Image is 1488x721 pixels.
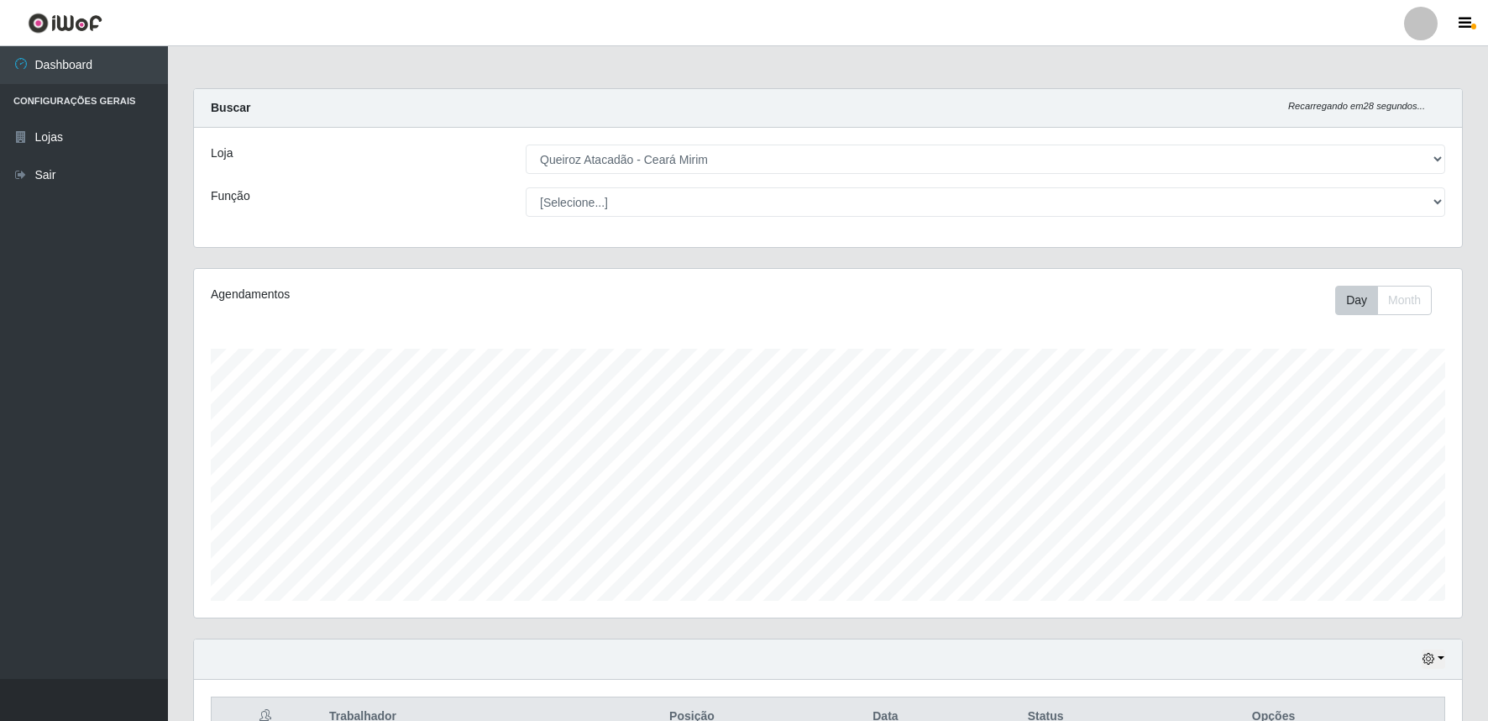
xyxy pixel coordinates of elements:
[1335,286,1432,315] div: First group
[1288,101,1425,111] i: Recarregando em 28 segundos...
[1377,286,1432,315] button: Month
[211,145,233,162] label: Loja
[28,13,102,34] img: CoreUI Logo
[1335,286,1378,315] button: Day
[211,286,710,303] div: Agendamentos
[211,187,250,205] label: Função
[1335,286,1445,315] div: Toolbar with button groups
[211,101,250,114] strong: Buscar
